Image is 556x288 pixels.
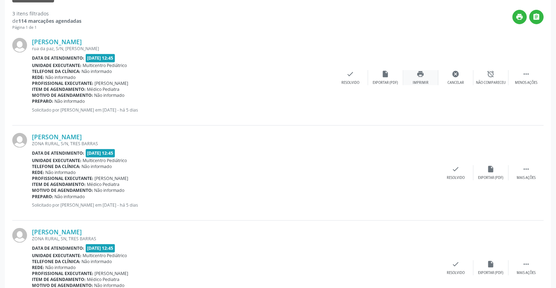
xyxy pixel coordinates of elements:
b: Motivo de agendamento: [32,187,93,193]
span: [PERSON_NAME] [95,80,129,86]
i: alarm_off [487,70,495,78]
i:  [522,70,530,78]
b: Unidade executante: [32,62,81,68]
div: 3 itens filtrados [12,10,81,17]
button: print [512,10,527,24]
a: [PERSON_NAME] [32,133,82,141]
b: Item de agendamento: [32,86,86,92]
i:  [533,13,541,21]
i: insert_drive_file [487,260,495,268]
p: Solicitado por [PERSON_NAME] em [DATE] - há 5 dias [32,202,438,208]
span: Multicentro Pediátrico [83,62,127,68]
b: Unidade executante: [32,253,81,259]
span: [DATE] 12:45 [86,149,115,157]
b: Rede: [32,74,44,80]
div: Resolvido [447,175,465,180]
div: Resolvido [447,270,465,275]
b: Rede: [32,169,44,175]
b: Profissional executante: [32,175,93,181]
b: Data de atendimento: [32,245,84,251]
span: Médico Pediatra [87,276,120,282]
div: Mais ações [517,270,536,275]
b: Preparo: [32,98,53,104]
strong: 114 marcações agendadas [18,18,81,24]
b: Motivo de agendamento: [32,92,93,98]
i: check [452,165,460,173]
i: check [452,260,460,268]
p: Solicitado por [PERSON_NAME] em [DATE] - há 5 dias [32,107,333,113]
div: rua da paz, S/N, [PERSON_NAME] [32,46,333,52]
img: img [12,38,27,53]
div: Não compareceu [476,80,506,85]
i:  [522,165,530,173]
span: [DATE] 12:45 [86,54,115,62]
b: Profissional executante: [32,80,93,86]
span: [PERSON_NAME] [95,175,129,181]
div: de [12,17,81,25]
b: Unidade executante: [32,158,81,163]
div: Exportar (PDF) [478,270,504,275]
a: [PERSON_NAME] [32,228,82,236]
i: check [347,70,354,78]
b: Profissional executante: [32,270,93,276]
b: Telefone da clínica: [32,68,80,74]
div: Mais ações [517,175,536,180]
span: Não informado [46,264,76,270]
div: Exportar (PDF) [373,80,398,85]
span: Não informado [82,68,112,74]
b: Item de agendamento: [32,181,86,187]
div: ZONA RURAL, SN, TRES BARRAS [32,236,438,242]
span: Não informado [55,98,85,104]
img: img [12,133,27,148]
i: cancel [452,70,460,78]
img: img [12,228,27,243]
span: Médico Pediatra [87,86,120,92]
span: Médico Pediatra [87,181,120,187]
i: print [417,70,425,78]
b: Preparo: [32,194,53,200]
span: Multicentro Pediátrico [83,158,127,163]
div: Página 1 de 1 [12,25,81,31]
span: Não informado [82,163,112,169]
span: Não informado [94,187,125,193]
b: Item de agendamento: [32,276,86,282]
span: [PERSON_NAME] [95,270,129,276]
b: Data de atendimento: [32,150,84,156]
div: Exportar (PDF) [478,175,504,180]
a: [PERSON_NAME] [32,38,82,46]
i: insert_drive_file [382,70,390,78]
span: Não informado [55,194,85,200]
b: Rede: [32,264,44,270]
i: insert_drive_file [487,165,495,173]
b: Telefone da clínica: [32,259,80,264]
span: Não informado [82,259,112,264]
span: Multicentro Pediátrico [83,253,127,259]
i:  [522,260,530,268]
div: Imprimir [413,80,429,85]
span: Não informado [46,169,76,175]
b: Telefone da clínica: [32,163,80,169]
div: Menos ações [515,80,537,85]
span: Não informado [46,74,76,80]
span: Não informado [94,92,125,98]
div: ZONA RURAL, S/N, TRES BARRAS [32,141,438,147]
i: print [516,13,524,21]
div: Cancelar [447,80,464,85]
div: Resolvido [341,80,359,85]
button:  [529,10,544,24]
span: [DATE] 12:45 [86,244,115,252]
b: Data de atendimento: [32,55,84,61]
